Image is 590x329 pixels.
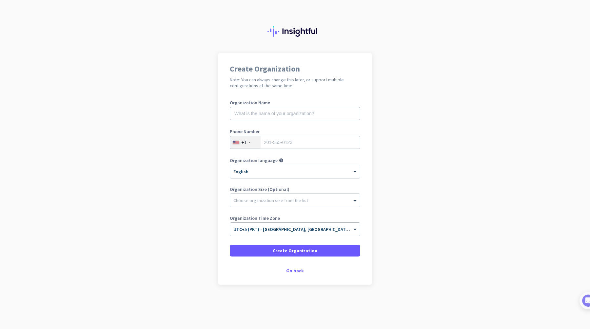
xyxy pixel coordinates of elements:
[230,77,360,89] h2: Note: You can always change this later, or support multiple configurations at the same time
[230,136,360,149] input: 201-555-0123
[230,187,360,192] label: Organization Size (Optional)
[230,100,360,105] label: Organization Name
[230,216,360,220] label: Organization Time Zone
[230,129,360,134] label: Phone Number
[230,268,360,273] div: Go back
[273,247,317,254] span: Create Organization
[230,245,360,257] button: Create Organization
[230,65,360,73] h1: Create Organization
[230,107,360,120] input: What is the name of your organization?
[279,158,284,163] i: help
[267,26,323,37] img: Insightful
[241,139,247,146] div: +1
[230,158,278,163] label: Organization language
